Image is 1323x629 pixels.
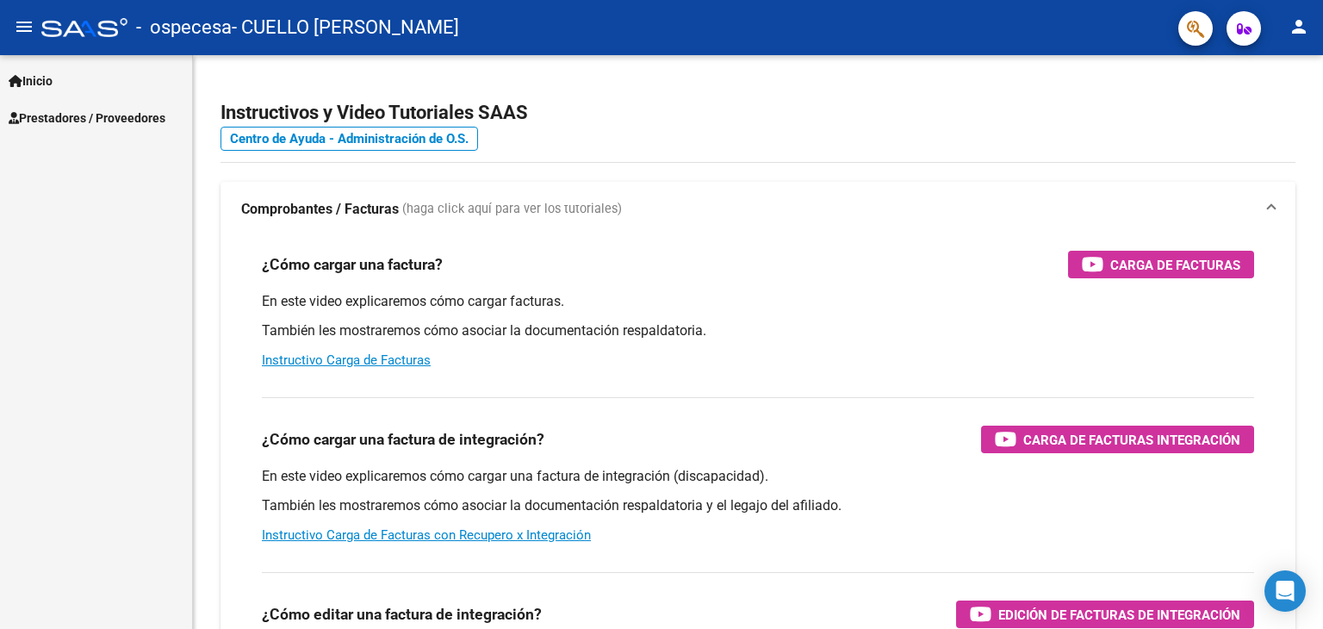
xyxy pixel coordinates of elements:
[9,72,53,90] span: Inicio
[262,527,591,543] a: Instructivo Carga de Facturas con Recupero x Integración
[262,352,431,368] a: Instructivo Carga de Facturas
[262,496,1254,515] p: También les mostraremos cómo asociar la documentación respaldatoria y el legajo del afiliado.
[262,321,1254,340] p: También les mostraremos cómo asociar la documentación respaldatoria.
[14,16,34,37] mat-icon: menu
[981,426,1254,453] button: Carga de Facturas Integración
[220,182,1295,237] mat-expansion-panel-header: Comprobantes / Facturas (haga click aquí para ver los tutoriales)
[220,97,1295,129] h2: Instructivos y Video Tutoriales SAAS
[956,601,1254,628] button: Edición de Facturas de integración
[220,127,478,151] a: Centro de Ayuda - Administración de O.S.
[402,200,622,219] span: (haga click aquí para ver los tutoriales)
[1068,251,1254,278] button: Carga de Facturas
[262,602,542,626] h3: ¿Cómo editar una factura de integración?
[998,604,1240,626] span: Edición de Facturas de integración
[1110,254,1240,276] span: Carga de Facturas
[232,9,459,47] span: - CUELLO [PERSON_NAME]
[262,252,443,277] h3: ¿Cómo cargar una factura?
[241,200,399,219] strong: Comprobantes / Facturas
[1264,570,1306,612] div: Open Intercom Messenger
[1289,16,1309,37] mat-icon: person
[136,9,232,47] span: - ospecesa
[262,427,544,452] h3: ¿Cómo cargar una factura de integración?
[9,109,165,128] span: Prestadores / Proveedores
[262,467,1254,486] p: En este video explicaremos cómo cargar una factura de integración (discapacidad).
[262,292,1254,311] p: En este video explicaremos cómo cargar facturas.
[1023,429,1240,451] span: Carga de Facturas Integración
